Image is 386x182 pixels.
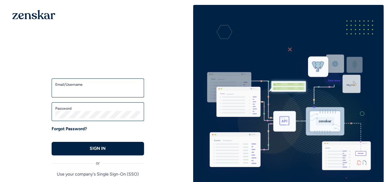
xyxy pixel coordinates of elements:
p: SIGN IN [90,146,106,152]
div: or [52,155,144,166]
img: 1OGAJ2xQqyY4LXKgY66KYq0eOWRCkrZdAb3gUhuVAqdWPZE9SRJmCz+oDMSn4zDLXe31Ii730ItAGKgCKgCCgCikA4Av8PJUP... [12,10,55,19]
label: Password [55,106,140,111]
p: Use your company's Single Sign-On (SSO) [52,171,144,177]
a: Forgot Password? [52,126,87,132]
button: SIGN IN [52,142,144,155]
label: Email/Username [55,82,140,87]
